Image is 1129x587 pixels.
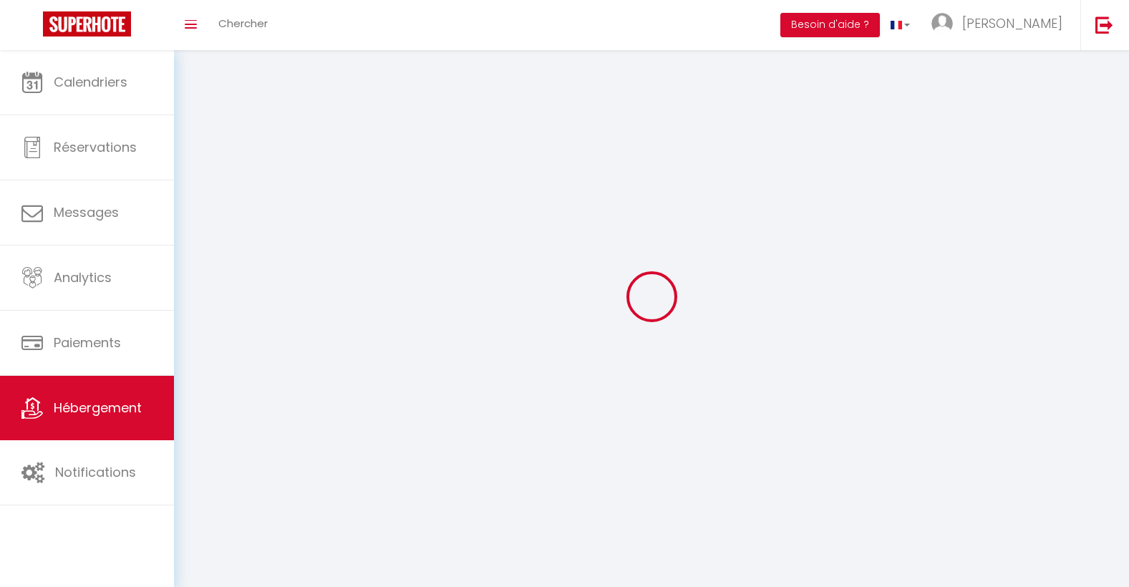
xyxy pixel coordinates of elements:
[11,6,54,49] button: Ouvrir le widget de chat LiveChat
[54,73,127,91] span: Calendriers
[962,14,1062,32] span: [PERSON_NAME]
[54,334,121,351] span: Paiements
[780,13,880,37] button: Besoin d'aide ?
[43,11,131,37] img: Super Booking
[54,138,137,156] span: Réservations
[54,399,142,417] span: Hébergement
[55,463,136,481] span: Notifications
[54,268,112,286] span: Analytics
[54,203,119,221] span: Messages
[218,16,268,31] span: Chercher
[931,13,953,34] img: ...
[1095,16,1113,34] img: logout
